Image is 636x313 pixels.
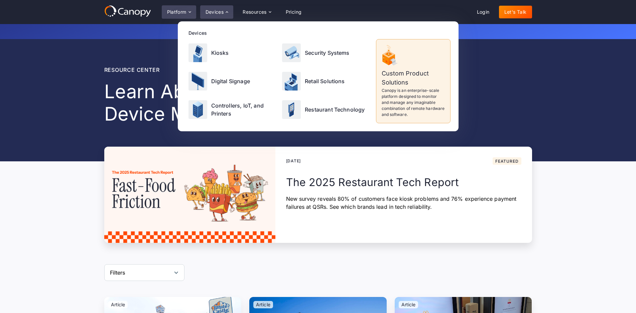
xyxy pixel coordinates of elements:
div: Filters [104,264,184,281]
div: Filters [110,269,126,277]
p: Article [111,302,125,307]
a: Login [472,6,495,18]
a: Restaurant Technology [279,96,372,123]
a: Pricing [280,6,307,18]
a: Let's Talk [499,6,532,18]
div: Devices [206,10,224,14]
div: Resource center [104,66,350,74]
p: Canopy is an enterprise-scale platform designed to monitor and manage any imaginable combination ... [382,88,445,118]
div: Resources [243,10,267,14]
h1: Learn About Remote Device Management [104,81,350,125]
a: Custom Product SolutionsCanopy is an enterprise-scale platform designed to monitor and manage any... [376,39,451,123]
div: Devices [200,5,234,19]
p: Restaurant Technology [305,106,365,114]
a: Retail Solutions [279,67,372,95]
p: Kiosks [211,49,229,57]
a: Digital Signage [186,67,278,95]
a: Kiosks [186,39,278,66]
p: Article [401,302,416,307]
p: Custom Product Solutions [382,69,445,87]
div: Platform [167,10,186,14]
a: [DATE]FeaturedThe 2025 Restaurant Tech ReportNew survey reveals 80% of customers face kiosk probl... [104,147,532,243]
form: Reset [104,264,184,281]
div: [DATE] [286,158,301,164]
p: Security Systems [305,49,350,57]
p: Digital Signage [211,77,250,85]
nav: Devices [178,21,459,131]
p: Controllers, IoT, and Printers [211,102,276,118]
a: Controllers, IoT, and Printers [186,96,278,123]
div: Featured [495,159,518,163]
h2: The 2025 Restaurant Tech Report [286,175,521,189]
div: Resources [237,5,276,19]
p: Article [256,302,270,307]
p: Retail Solutions [305,77,345,85]
a: Security Systems [279,39,372,66]
div: Devices [188,29,451,36]
p: New survey reveals 80% of customers face kiosk problems and 76% experience payment failures at QS... [286,195,521,211]
div: Platform [162,5,196,19]
p: Get [154,28,482,35]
